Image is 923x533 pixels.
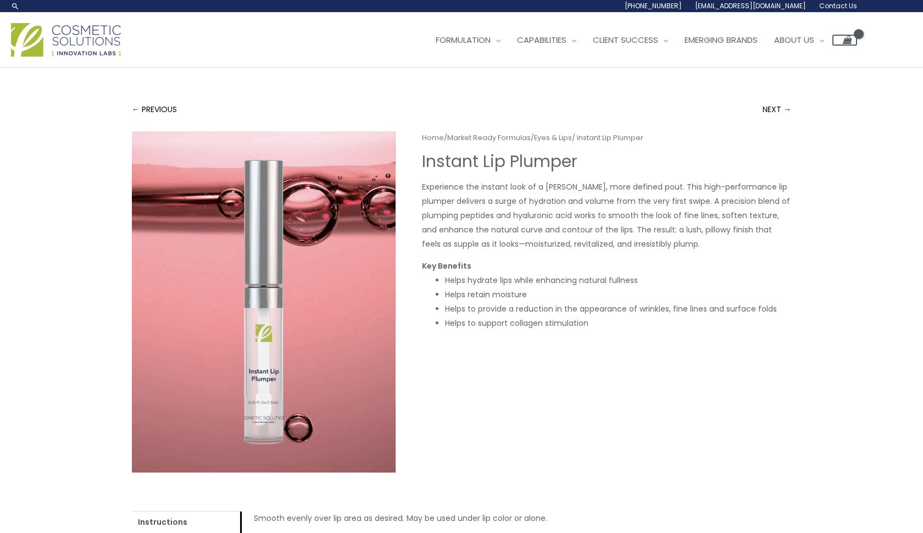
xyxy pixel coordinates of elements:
img: Instant Lip Plumper [132,131,396,473]
li: Helps hydrate lips while enhancing natural fullness [445,273,791,287]
img: Cosmetic Solutions Logo [11,23,121,57]
a: ← PREVIOUS [132,98,177,120]
nav: Site Navigation [419,24,857,57]
a: View Shopping Cart, empty [832,35,857,46]
a: About Us [766,24,832,57]
a: Instructions [132,511,242,533]
span: [EMAIL_ADDRESS][DOMAIN_NAME] [695,1,806,10]
a: Home [422,132,444,143]
a: Formulation [427,24,509,57]
span: [PHONE_NUMBER] [625,1,682,10]
a: Emerging Brands [676,24,766,57]
li: Helps retain moisture [445,287,791,302]
span: Capabilities [517,34,566,46]
span: About Us [774,34,814,46]
li: Helps to support collagen stimulation [445,316,791,330]
h1: Instant Lip Plumper [422,152,791,171]
span: Contact Us [819,1,857,10]
span: Client Success [593,34,658,46]
nav: Breadcrumb [422,131,791,145]
a: Client Success [585,24,676,57]
a: Eyes & Lips [534,132,572,143]
p: Experience the instant look of a [PERSON_NAME], more defined pout. This high-performance lip plum... [422,180,791,251]
a: Search icon link [11,2,20,10]
span: Emerging Brands [685,34,758,46]
p: Smooth evenly over lip area as desired. May be used under lip color or alone. [254,511,780,525]
li: Helps to provide a reduction in the appearance of wrinkles, fine lines and surface folds [445,302,791,316]
strong: Key Benefits [422,260,471,271]
a: Market Ready Formulas [447,132,531,143]
span: Formulation [436,34,491,46]
a: Capabilities [509,24,585,57]
a: NEXT → [763,98,791,120]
